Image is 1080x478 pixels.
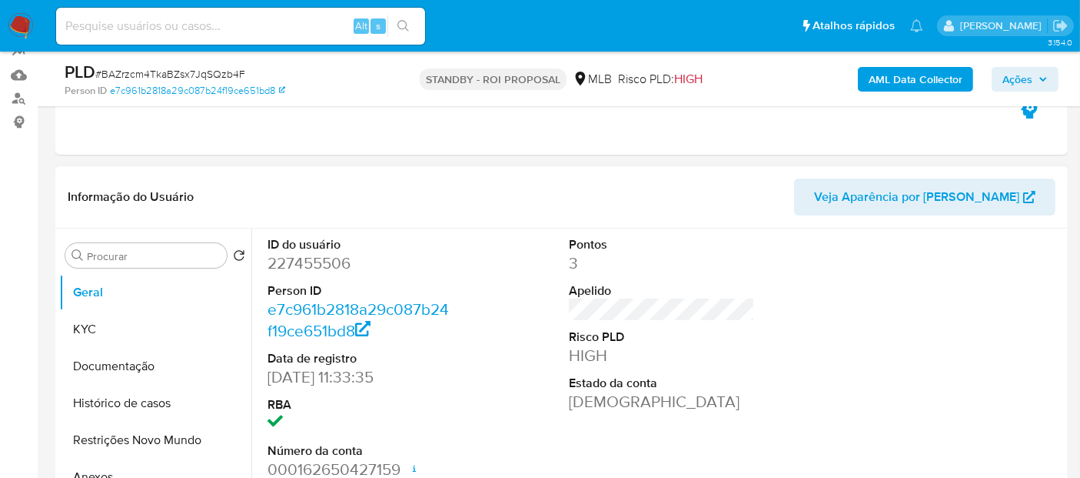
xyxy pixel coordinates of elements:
button: Procurar [71,249,84,262]
dd: [DEMOGRAPHIC_DATA] [569,391,755,413]
dd: [DATE] 11:33:35 [268,366,454,388]
dt: Pontos [569,236,755,253]
dd: 227455506 [268,252,454,274]
a: e7c961b2818a29c087b24f19ce651bd8 [268,298,449,342]
a: Notificações [910,19,923,32]
button: KYC [59,311,251,348]
span: Alt [355,18,367,33]
b: AML Data Collector [869,67,962,92]
span: Ações [1002,67,1032,92]
input: Pesquise usuários ou casos... [56,16,425,36]
button: Restrições Novo Mundo [59,422,251,459]
dt: Person ID [268,282,454,299]
span: # BAZrzcm4TkaBZsx7JqSQzb4F [95,66,245,82]
button: AML Data Collector [858,67,973,92]
button: Geral [59,274,251,311]
button: search-icon [387,15,419,37]
dt: Risco PLD [569,329,755,346]
a: Sair [1052,18,1068,34]
a: e7c961b2818a29c087b24f19ce651bd8 [110,84,285,98]
b: PLD [65,59,95,84]
dd: HIGH [569,345,755,366]
dt: Número da conta [268,443,454,460]
dt: Estado da conta [569,375,755,392]
span: Veja Aparência por [PERSON_NAME] [814,179,1019,216]
input: Procurar [87,249,221,263]
button: Documentação [59,348,251,385]
h1: Informação do Usuário [68,189,194,205]
span: s [376,18,380,33]
p: STANDBY - ROI PROPOSAL [420,69,567,90]
span: Atalhos rápidos [812,18,895,34]
button: Veja Aparência por [PERSON_NAME] [794,179,1055,216]
dt: RBA [268,396,454,413]
div: MLB [573,71,612,88]
dt: Apelido [569,282,755,299]
b: Person ID [65,84,107,98]
span: Risco PLD: [618,71,703,88]
dt: ID do usuário [268,236,454,253]
dt: Data de registro [268,350,454,367]
button: Histórico de casos [59,385,251,422]
span: 3.154.0 [1048,36,1072,48]
p: erico.trevizan@mercadopago.com.br [960,18,1047,33]
button: Retornar ao pedido padrão [233,249,245,266]
span: HIGH [674,70,703,88]
button: Ações [992,67,1058,92]
dd: 3 [569,252,755,274]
